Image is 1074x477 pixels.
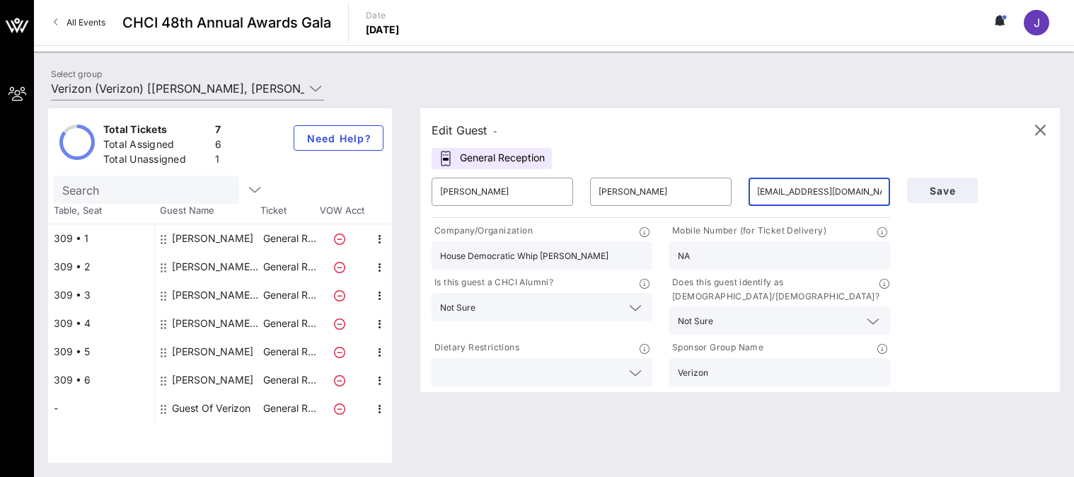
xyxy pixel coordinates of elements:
[48,224,154,253] div: 309 • 1
[103,137,209,155] div: Total Assigned
[669,340,763,355] p: Sponsor Group Name
[1024,10,1049,35] div: J
[432,120,497,140] div: Edit Guest
[260,204,317,218] span: Ticket
[172,224,253,253] div: Laura Berrocal
[432,224,533,238] p: Company/Organization
[172,338,253,366] div: Grisella Martinez
[294,125,383,151] button: Need Help?
[67,17,105,28] span: All Events
[757,180,882,203] input: Email*
[45,11,114,34] a: All Events
[48,309,154,338] div: 309 • 4
[440,180,565,203] input: First Name*
[261,366,318,394] p: General R…
[215,137,221,155] div: 6
[261,394,318,423] p: General R…
[48,204,154,218] span: Table, Seat
[122,12,331,33] span: CHCI 48th Annual Awards Gala
[432,340,519,355] p: Dietary Restrictions
[440,303,475,313] div: Not Sure
[261,224,318,253] p: General R…
[306,132,371,144] span: Need Help?
[48,366,154,394] div: 309 • 6
[669,275,879,304] p: Does this guest identify as [DEMOGRAPHIC_DATA]/[DEMOGRAPHIC_DATA]?
[103,152,209,170] div: Total Unassigned
[154,204,260,218] span: Guest Name
[669,224,826,238] p: Mobile Number (for Ticket Delivery)
[215,122,221,140] div: 7
[215,152,221,170] div: 1
[172,281,261,309] div: Bianca C. Lucero NALEO
[103,122,209,140] div: Total Tickets
[678,316,713,326] div: Not Sure
[261,253,318,281] p: General R…
[172,253,261,281] div: Marcela Zamora Verizon
[261,281,318,309] p: General R…
[493,126,497,137] span: -
[599,180,723,203] input: Last Name*
[432,275,553,290] p: Is this guest a CHCI Alumni?
[51,69,102,79] label: Select group
[172,366,253,394] div: Susie Feliz
[907,178,978,203] button: Save
[48,338,154,366] div: 309 • 5
[48,253,154,281] div: 309 • 2
[172,394,250,423] div: Guest Of Verizon
[317,204,366,218] span: VOW Acct
[261,338,318,366] p: General R…
[172,309,261,338] div: Rudy Espinoza Verizon
[261,309,318,338] p: General R…
[432,148,552,169] div: General Reception
[48,394,154,423] div: -
[48,281,154,309] div: 309 • 3
[669,306,890,335] div: Not Sure
[366,23,400,37] p: [DATE]
[918,185,966,197] span: Save
[1034,16,1040,30] span: J
[432,293,652,321] div: Not Sure
[366,8,400,23] p: Date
